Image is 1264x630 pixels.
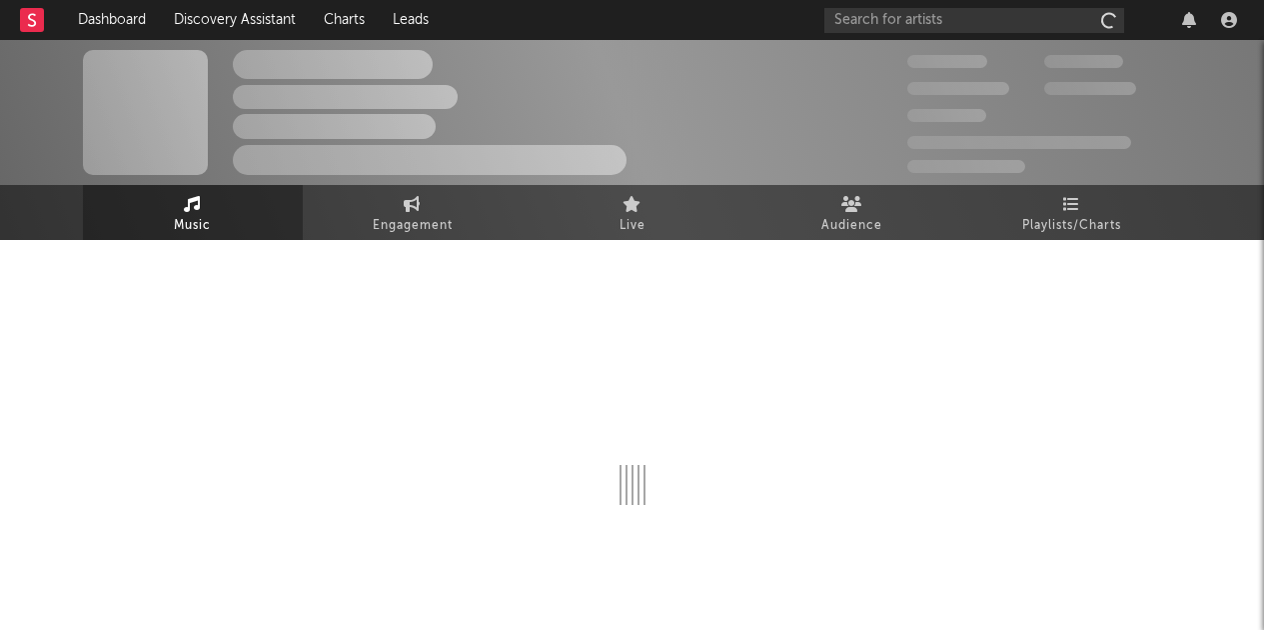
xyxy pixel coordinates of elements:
[620,214,645,238] span: Live
[174,214,211,238] span: Music
[821,214,882,238] span: Audience
[824,8,1124,33] input: Search for artists
[907,160,1025,173] span: Jump Score: 85.0
[1044,82,1136,95] span: 1,000,000
[373,214,453,238] span: Engagement
[303,185,523,240] a: Engagement
[742,185,962,240] a: Audience
[523,185,742,240] a: Live
[907,136,1131,149] span: 50,000,000 Monthly Listeners
[1022,214,1121,238] span: Playlists/Charts
[907,55,987,68] span: 300,000
[1044,55,1123,68] span: 100,000
[907,82,1009,95] span: 50,000,000
[83,185,303,240] a: Music
[962,185,1182,240] a: Playlists/Charts
[907,109,986,122] span: 100,000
